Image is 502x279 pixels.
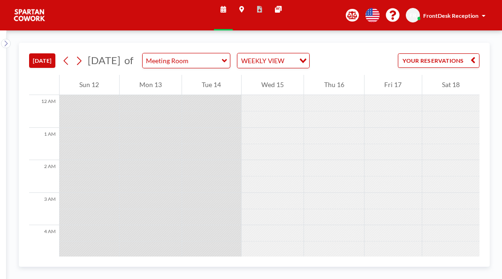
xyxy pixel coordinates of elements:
div: 4 AM [29,225,59,258]
button: [DATE] [29,53,55,68]
div: Search for option [237,53,309,68]
span: WEEKLY VIEW [239,55,286,66]
div: 2 AM [29,160,59,193]
div: 12 AM [29,95,59,128]
div: Tue 14 [182,75,241,95]
img: organization-logo [13,7,46,23]
input: Search for option [287,55,294,66]
span: [DATE] [88,54,121,66]
button: YOUR RESERVATIONS [398,53,479,68]
span: of [124,54,133,67]
div: Fri 17 [365,75,422,95]
span: FR [410,12,417,19]
div: Sun 12 [60,75,119,95]
input: Meeting Room [143,53,222,68]
span: FrontDesk Reception [423,12,479,19]
div: Wed 15 [242,75,304,95]
div: Sat 18 [422,75,480,95]
div: Mon 13 [120,75,182,95]
div: 3 AM [29,193,59,226]
div: 1 AM [29,128,59,161]
div: Thu 16 [304,75,364,95]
